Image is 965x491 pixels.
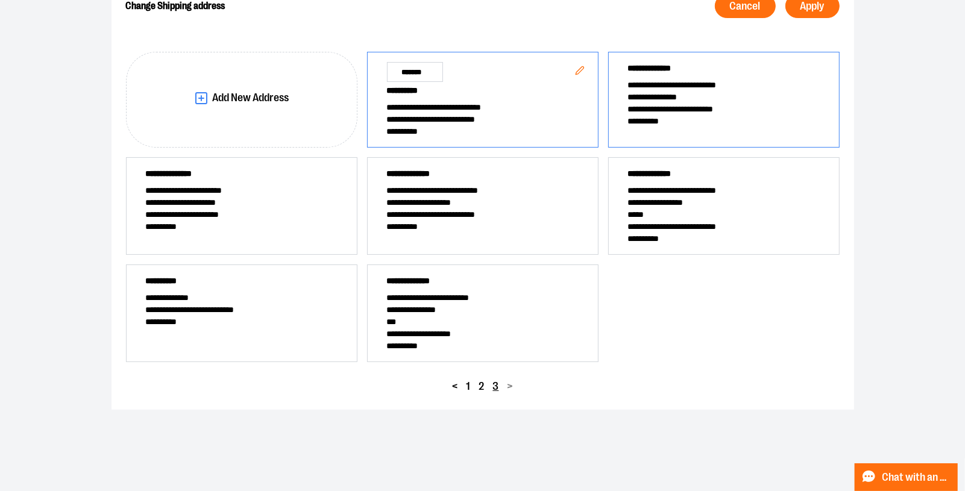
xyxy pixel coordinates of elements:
button: 1 [462,378,475,395]
span: 2 [479,381,485,392]
span: Cancel [730,1,761,12]
button: Chat with an Expert [855,463,958,491]
span: 3 [493,381,499,392]
span: Apply [800,1,825,12]
button: 3 [489,378,503,395]
button: < [448,378,462,395]
span: Chat with an Expert [882,472,951,483]
button: 2 [475,378,489,395]
span: Add New Address [212,92,289,104]
button: Edit [565,56,594,88]
span: 1 [467,381,471,392]
button: Add New Address [126,52,357,148]
span: < [453,381,458,392]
